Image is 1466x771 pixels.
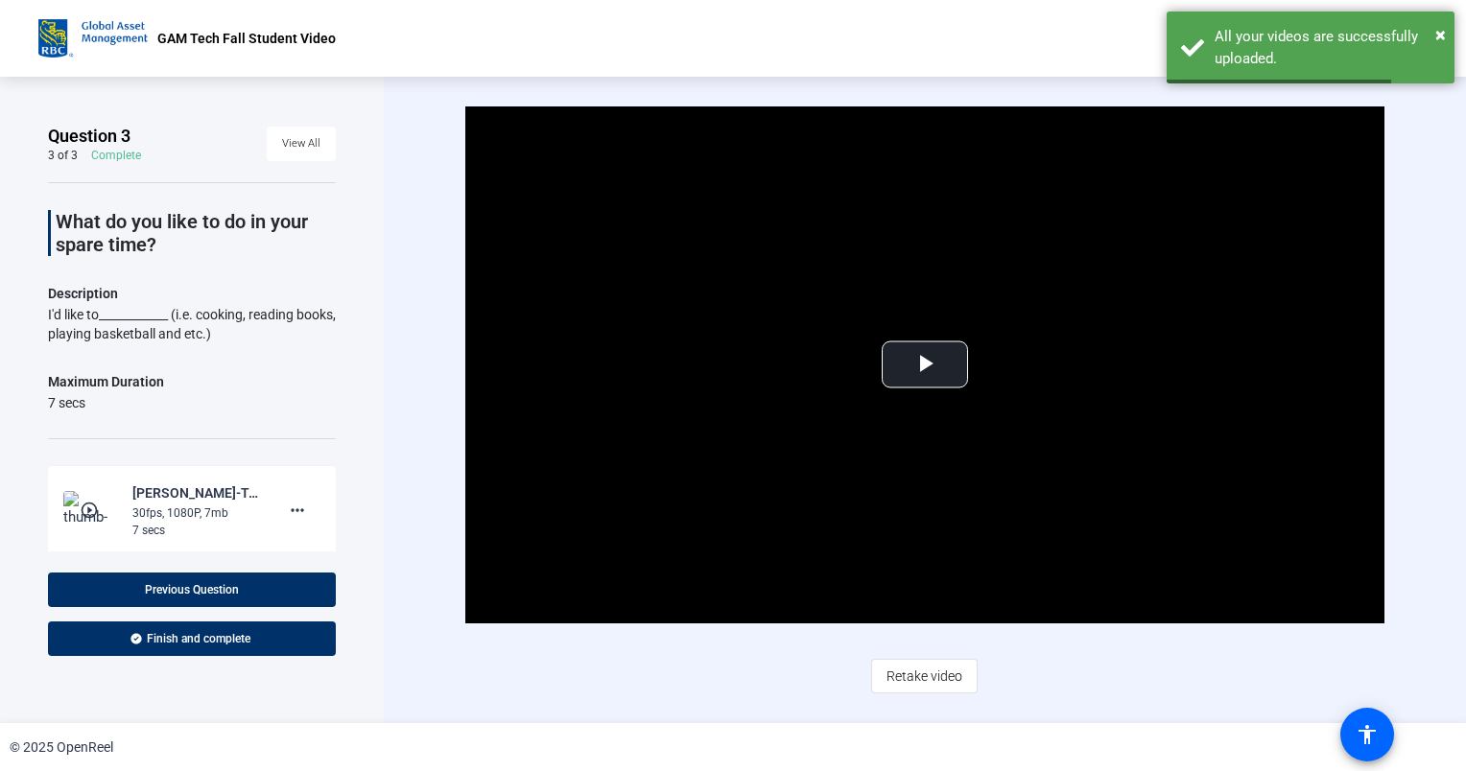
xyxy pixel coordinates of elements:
button: Finish and complete [48,621,336,656]
span: Previous Question [145,583,239,596]
div: [PERSON_NAME]-Tech town hall 2025-GAM Tech Fall Student Video-1758069026762-webcam [132,481,261,504]
div: 3 of 3 [48,148,78,163]
button: Previous Question [48,572,336,607]
span: Finish and complete [147,631,250,646]
div: © 2025 OpenReel [10,737,113,758]
button: View All [267,127,336,161]
p: GAM Tech Fall Student Video [157,27,336,50]
div: 30fps, 1080P, 7mb [132,504,261,522]
span: View All [282,129,320,158]
p: Description [48,282,336,305]
p: What do you like to do in your spare time? [56,210,336,256]
div: I'd like to____________ (i.e. cooking, reading books, playing basketball and etc.) [48,305,336,343]
span: Question 3 [48,125,130,148]
span: Retake video [887,658,962,694]
img: OpenReel logo [38,19,148,58]
div: 7 secs [132,522,261,539]
mat-icon: play_circle_outline [80,501,103,520]
button: Close [1435,20,1446,49]
img: thumb-nail [63,491,120,529]
mat-icon: accessibility [1356,723,1379,746]
div: Video Player [465,106,1385,623]
button: Retake video [871,659,978,693]
mat-icon: more_horiz [286,499,309,522]
div: Complete [91,148,141,163]
div: Maximum Duration [48,370,164,393]
button: Play Video [882,341,968,388]
div: All your videos are successfully uploaded. [1215,26,1440,69]
div: 7 secs [48,393,164,412]
span: × [1435,23,1446,46]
